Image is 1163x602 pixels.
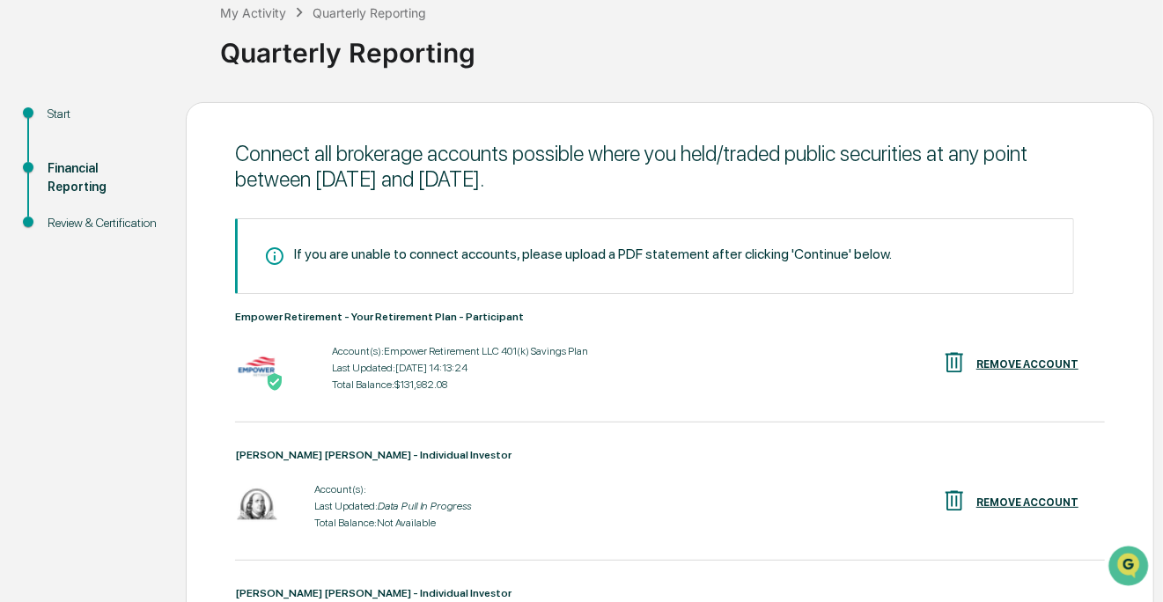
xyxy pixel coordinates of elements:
div: [PERSON_NAME] [PERSON_NAME] - Individual Investor [235,449,1105,461]
a: 🗄️Attestations [121,214,225,246]
a: 🔎Data Lookup [11,247,118,279]
div: Empower Retirement - Your Retirement Plan - Participant [235,311,1105,323]
div: Total Balance: Not Available [314,517,471,529]
div: REMOVE ACCOUNT [976,358,1078,371]
div: Quarterly Reporting [220,23,1154,69]
div: 🗄️ [128,223,142,237]
img: Franklin Templeton - Individual Investor - Data Pull In Progress [235,482,279,526]
img: Active [266,373,283,391]
img: 1746055101610-c473b297-6a78-478c-a979-82029cc54cd1 [18,134,49,165]
div: 🖐️ [18,223,32,237]
div: [PERSON_NAME] [PERSON_NAME] - Individual Investor [235,587,1105,599]
div: Financial Reporting [48,159,158,196]
div: Total Balance: $131,982.08 [332,378,588,391]
span: Preclearance [35,221,114,239]
div: If you are unable to connect accounts, please upload a PDF statement after clicking 'Continue' be... [294,246,892,262]
span: Attestations [145,221,218,239]
div: My Activity [220,5,286,20]
img: REMOVE ACCOUNT [941,488,968,514]
div: Quarterly Reporting [313,5,426,20]
div: Account(s): Empower Retirement LLC 401(k) Savings Plan [332,345,588,357]
div: Connect all brokerage accounts possible where you held/traded public securities at any point betw... [235,141,1105,192]
div: Last Updated: [DATE] 14:13:24 [332,362,588,374]
div: We're available if you need us! [60,151,223,165]
img: REMOVE ACCOUNT [941,349,968,376]
button: Start new chat [299,139,320,160]
p: How can we help? [18,36,320,64]
div: 🔎 [18,256,32,270]
iframe: Open customer support [1107,544,1154,591]
a: 🖐️Preclearance [11,214,121,246]
div: Review & Certification [48,214,158,232]
i: Data Pull In Progress [378,500,471,512]
div: Start [48,105,158,123]
div: Start new chat [60,134,289,151]
div: Account(s): [314,483,471,496]
a: Powered byPylon [124,297,213,311]
div: REMOVE ACCOUNT [976,496,1078,509]
div: Last Updated: [314,500,471,512]
span: Data Lookup [35,254,111,272]
img: Empower Retirement - Your Retirement Plan - Participant - Active [235,344,279,388]
span: Pylon [175,297,213,311]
